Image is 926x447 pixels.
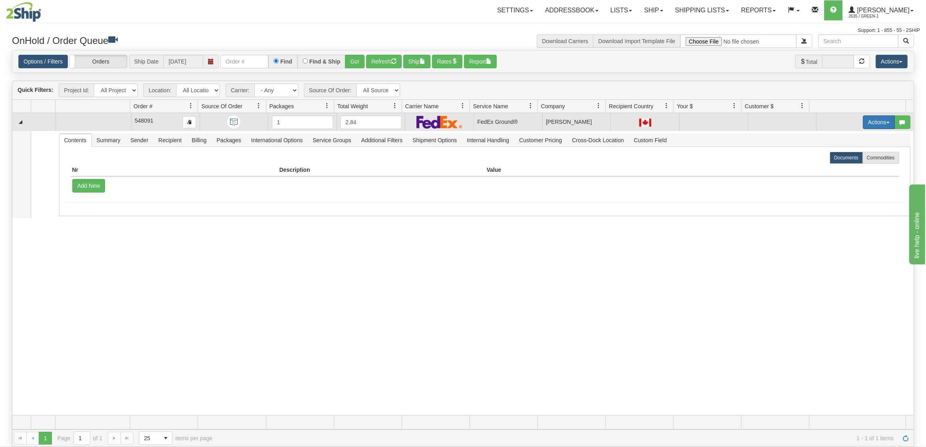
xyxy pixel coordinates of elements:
button: Actions [863,115,895,129]
a: Source Of Order filter column settings [252,99,266,113]
a: Service Name filter column settings [524,99,537,113]
label: Find [280,59,292,64]
span: select [159,432,172,445]
label: Documents [830,152,863,164]
span: 548091 [135,117,153,124]
button: Copy to clipboard [182,116,196,128]
button: Refresh [366,55,402,68]
span: Project Id: [59,83,94,97]
a: Refresh [899,432,912,445]
a: Company filter column settings [592,99,605,113]
a: Ship [638,0,669,20]
span: 2635 / Green-1 [849,12,908,20]
button: Rates [432,55,463,68]
button: Add New [72,179,105,193]
a: Reports [735,0,782,20]
span: Total Weight [337,102,368,110]
input: Import [680,34,797,48]
span: Contents [59,134,91,147]
a: Customer $ filter column settings [795,99,809,113]
span: [PERSON_NAME] [855,7,910,14]
label: Orders [70,55,127,68]
button: Search [898,34,914,48]
span: Internal Handling [462,134,514,147]
span: Page 1 [39,432,52,445]
span: Your $ [677,102,693,110]
span: Total [795,55,823,68]
span: Service Groups [308,134,356,147]
img: CA [639,119,651,127]
span: Service Name [473,102,508,110]
input: Order # [220,55,268,68]
span: 25 [144,434,155,442]
span: International Options [246,134,307,147]
input: Search [818,34,898,48]
input: Page 1 [74,432,90,445]
img: logo2635.jpg [6,2,41,22]
span: Packages [270,102,294,110]
span: Source Of Order [201,102,242,110]
button: Actions [876,55,908,68]
span: Summary [92,134,125,147]
div: live help - online [6,5,74,14]
a: Addressbook [539,0,605,20]
td: [PERSON_NAME] [542,113,611,131]
th: Value [485,164,692,177]
a: Settings [491,0,539,20]
a: Lists [605,0,638,20]
span: Location: [143,83,176,97]
span: 1 - 1 of 1 items [224,435,894,441]
th: Description [278,164,485,177]
span: Carrier Name [405,102,439,110]
span: Recipient Country [609,102,653,110]
label: Quick Filters: [18,86,53,94]
a: Recipient Country filter column settings [660,99,673,113]
th: Nr [70,164,278,177]
div: grid toolbar [12,81,914,100]
span: Custom Field [629,134,671,147]
h3: OnHold / Order Queue [12,34,457,46]
button: Ship [403,55,430,68]
a: Collapse [16,117,26,127]
span: Carrier: [226,83,254,97]
a: [PERSON_NAME] 2635 / Green-1 [843,0,920,20]
span: Shipment Options [408,134,462,147]
span: Customer $ [745,102,773,110]
span: Billing [187,134,211,147]
a: Packages filter column settings [320,99,334,113]
span: Ship Date [129,55,163,68]
label: Commodities [863,152,899,164]
button: Go! [345,55,365,68]
div: Support: 1 - 855 - 55 - 2SHIP [6,27,920,34]
img: FedEx Express® [416,115,462,129]
span: Order # [133,102,152,110]
span: Additional Filters [357,134,408,147]
span: items per page [139,431,212,445]
span: Recipient [154,134,186,147]
a: Download Carriers [542,38,588,44]
a: Options / Filters [18,55,68,68]
a: Shipping lists [669,0,735,20]
button: Report [464,55,497,68]
a: Carrier Name filter column settings [456,99,470,113]
label: Find & Ship [309,59,341,64]
span: Company [541,102,565,110]
iframe: chat widget [908,183,925,264]
img: API [227,115,240,129]
a: Your $ filter column settings [728,99,741,113]
span: Sender [125,134,153,147]
span: Customer Pricing [514,134,567,147]
a: Total Weight filter column settings [388,99,402,113]
td: FedEx Ground® [474,113,542,131]
a: Order # filter column settings [184,99,198,113]
span: Source Of Order: [304,83,357,97]
span: Page of 1 [58,431,103,445]
span: Page sizes drop down [139,431,173,445]
span: Cross-Dock Location [567,134,629,147]
a: Download Import Template File [598,38,675,44]
span: Packages [212,134,246,147]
